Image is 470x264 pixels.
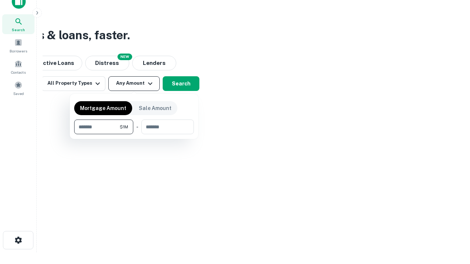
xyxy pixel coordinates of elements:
[120,124,128,130] span: $1M
[433,205,470,241] iframe: Chat Widget
[139,104,171,112] p: Sale Amount
[80,104,126,112] p: Mortgage Amount
[136,120,138,134] div: -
